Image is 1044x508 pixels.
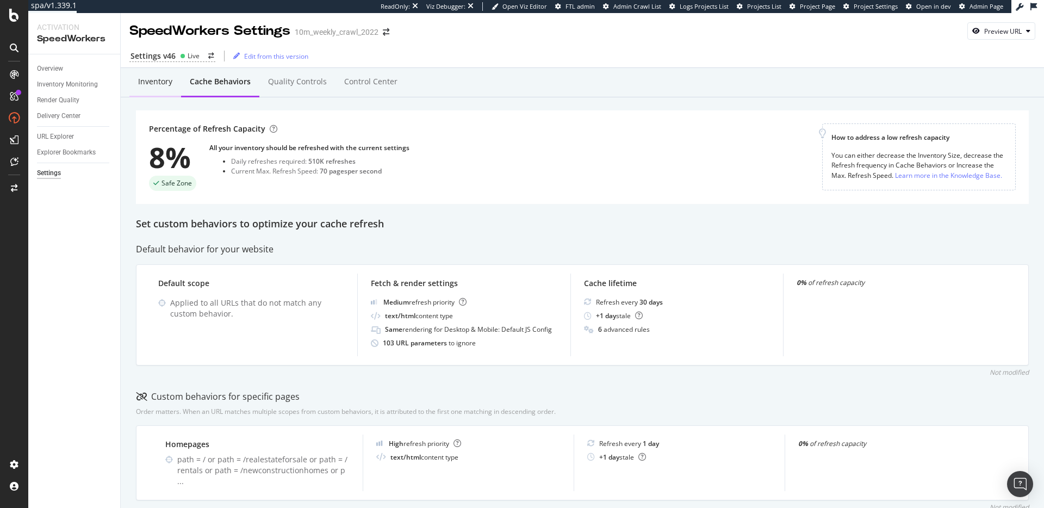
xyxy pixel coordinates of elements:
div: success label [149,176,196,191]
div: path = / or path = /realestateforsale or path = /rentals or path = /newconstructionhomes or p [177,454,350,487]
div: How to address a low refresh capacity [831,133,1006,142]
span: FTL admin [565,2,595,10]
button: Preview URL [967,22,1035,40]
a: Open in dev [906,2,951,11]
div: Open Intercom Messenger [1007,471,1033,497]
div: 510K refreshes [308,157,356,166]
div: arrow-right-arrow-left [208,53,214,59]
a: Projects List [737,2,781,11]
div: Refresh every [596,298,663,307]
a: Overview [37,63,113,75]
div: stale [596,311,643,320]
button: Edit from this version [229,47,308,65]
div: Preview URL [984,27,1022,36]
div: content type [385,311,453,320]
div: 8% [149,143,196,171]
div: Refresh every [599,439,659,448]
div: You can either decrease the Inventory Size, decrease the Refresh frequency in Cache Behaviors or ... [831,151,1006,181]
a: Open Viz Editor [492,2,547,11]
a: Admin Page [959,2,1003,11]
div: Not modified [990,368,1029,377]
div: advanced rules [598,325,650,334]
div: Default behavior for your website [136,243,1029,256]
div: Viz Debugger: [426,2,465,11]
div: SpeedWorkers [37,33,111,45]
div: Default scope [158,278,344,289]
b: + 1 day [596,311,616,320]
div: ReadOnly: [381,2,410,11]
span: Project Page [800,2,835,10]
div: Overview [37,63,63,75]
div: rendering for Desktop & Mobile: Default JS Config [385,325,552,334]
a: Delivery Center [37,110,113,122]
div: Order matters. When an URL matches multiple scopes from custom behaviors, it is attributed to the... [136,407,556,416]
img: j32suk7ufU7viAAAAAElFTkSuQmCC [371,299,377,305]
div: Live [188,51,200,60]
div: Render Quality [37,95,79,106]
div: URL Explorer [37,131,74,143]
span: Admin Crawl List [613,2,661,10]
div: Set custom behaviors to optimize your cache refresh [136,217,1029,231]
div: to ignore [383,338,476,348]
a: Explorer Bookmarks [37,147,113,158]
span: Project Settings [854,2,898,10]
div: Delivery Center [37,110,80,122]
div: refresh priority [389,439,461,448]
div: refresh priority [383,298,467,307]
span: Projects List [747,2,781,10]
a: FTL admin [555,2,595,11]
div: Explorer Bookmarks [37,147,96,158]
b: text/html [390,453,421,462]
a: Render Quality [37,95,113,106]
img: cRr4yx4cyByr8BeLxltRlzBPIAAAAAElFTkSuQmCC [376,441,383,446]
b: Same [385,325,402,334]
span: Logs Projects List [680,2,729,10]
b: High [389,439,403,448]
span: Open in dev [916,2,951,10]
div: stale [599,453,646,462]
div: Settings [37,168,61,179]
div: of refresh capacity [797,278,983,287]
span: Admin Page [970,2,1003,10]
div: All your inventory should be refreshed with the current settings [209,143,409,152]
strong: 0% [798,439,808,448]
div: Homepages [165,439,350,450]
div: Current Max. Refresh Speed: [231,166,409,176]
b: 30 days [639,298,663,307]
div: Control Center [344,76,397,87]
div: Applied to all URLs that do not match any custom behavior. [170,298,344,319]
a: Settings [37,168,113,179]
b: 103 URL parameters [383,338,449,348]
div: Activation [37,22,111,33]
div: Fetch & render settings [371,278,557,289]
div: content type [390,453,458,462]
div: 10m_weekly_crawl_2022 [295,27,378,38]
div: Cache behaviors [190,76,251,87]
div: Cache lifetime [584,278,770,289]
span: ... [177,476,184,486]
a: Learn more in the Knowledge Base. [895,170,1002,181]
a: Project Settings [843,2,898,11]
a: Logs Projects List [669,2,729,11]
div: arrow-right-arrow-left [383,28,389,36]
b: text/html [385,311,415,320]
div: Daily refreshes required: [231,157,409,166]
b: + 1 day [599,453,619,462]
span: Safe Zone [161,180,192,187]
div: Percentage of Refresh Capacity [149,123,277,134]
b: 6 [598,325,602,334]
span: Open Viz Editor [502,2,547,10]
div: Settings v46 [130,51,176,61]
a: URL Explorer [37,131,113,143]
div: Inventory [138,76,172,87]
strong: 0% [797,278,806,287]
div: of refresh capacity [798,439,983,448]
a: Inventory Monitoring [37,79,113,90]
a: Project Page [790,2,835,11]
div: Inventory Monitoring [37,79,98,90]
b: 1 day [643,439,659,448]
div: Quality Controls [268,76,327,87]
b: Medium [383,298,409,307]
div: 70 pages per second [320,166,382,176]
div: Custom behaviors for specific pages [136,391,300,403]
